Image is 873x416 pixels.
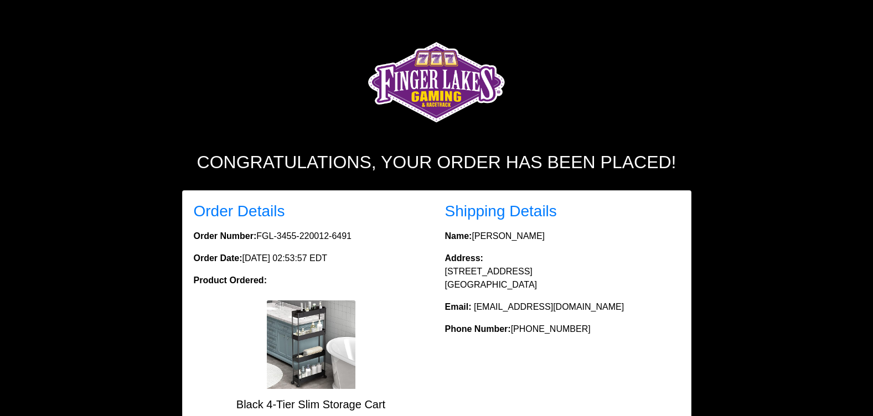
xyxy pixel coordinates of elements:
p: [EMAIL_ADDRESS][DOMAIN_NAME] [445,300,680,314]
strong: Order Number: [194,231,257,241]
p: [DATE] 02:53:57 EDT [194,252,428,265]
strong: Name: [445,231,472,241]
strong: Product Ordered: [194,275,267,285]
h3: Shipping Details [445,202,680,221]
p: FGL-3455-220012-6491 [194,230,428,243]
strong: Email: [445,302,472,311]
h5: Black 4-Tier Slim Storage Cart [194,398,428,411]
h3: Order Details [194,202,428,221]
h2: Congratulations, your order has been placed! [130,152,744,173]
strong: Address: [445,253,483,263]
strong: Phone Number: [445,324,511,334]
strong: Order Date: [194,253,242,263]
p: [PERSON_NAME] [445,230,680,243]
p: [PHONE_NUMBER] [445,323,680,336]
p: [STREET_ADDRESS] [GEOGRAPHIC_DATA] [445,252,680,292]
img: Black 4-Tier Slim Storage Cart [267,300,355,389]
img: Logo [365,28,508,138]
